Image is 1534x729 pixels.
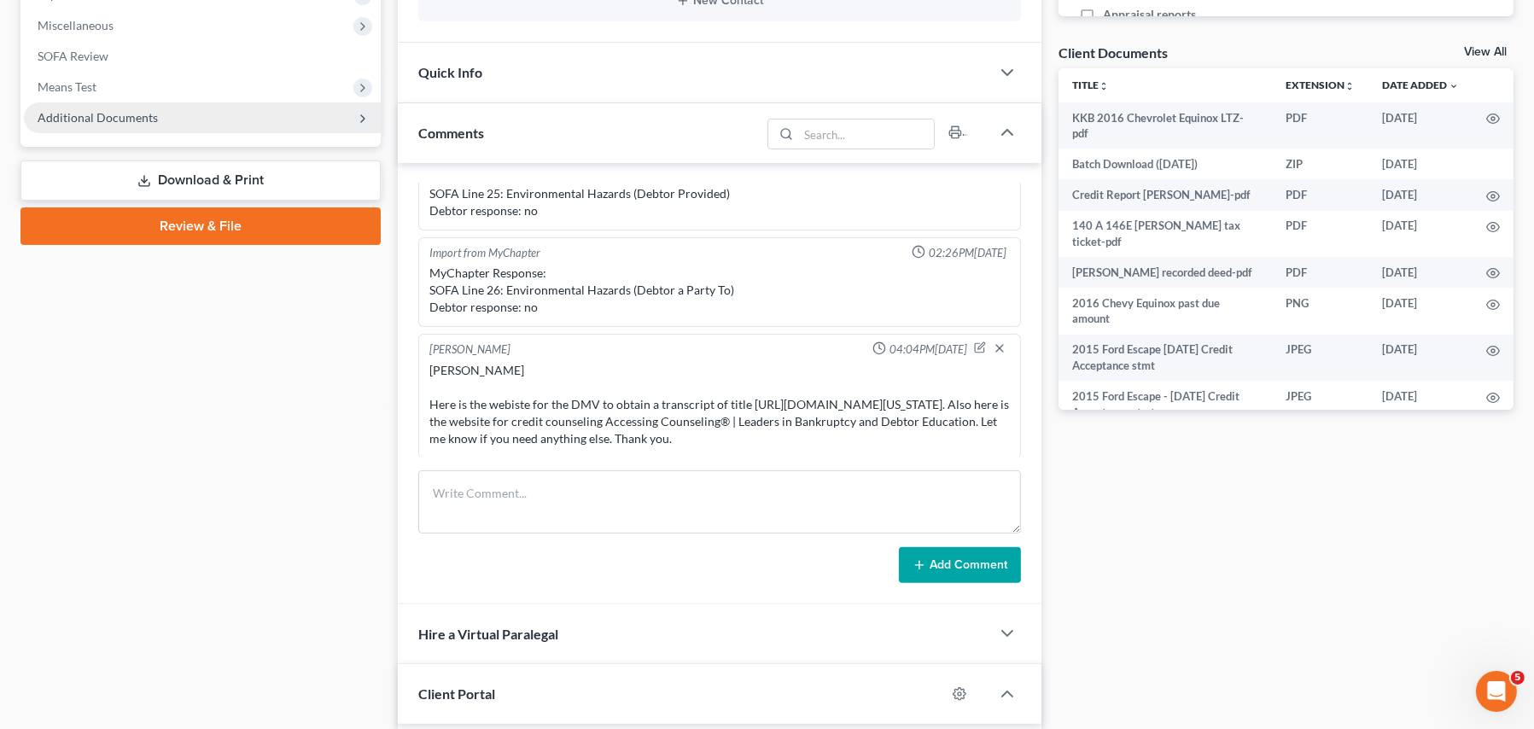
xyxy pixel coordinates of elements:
td: [PERSON_NAME] recorded deed-pdf [1059,257,1272,288]
span: Appraisal reports [1103,6,1196,23]
td: PDF [1272,102,1368,149]
span: Miscellaneous [38,18,114,32]
div: [PERSON_NAME] [429,341,510,359]
span: Comments [418,125,484,141]
span: Means Test [38,79,96,94]
iframe: Intercom live chat [1476,671,1517,712]
td: Credit Report [PERSON_NAME]-pdf [1059,179,1272,210]
td: ZIP [1272,149,1368,179]
span: Hire a Virtual Paralegal [418,626,558,642]
span: 04:04PM[DATE] [889,341,967,358]
td: [DATE] [1368,179,1473,210]
td: PDF [1272,257,1368,288]
a: Date Added expand_more [1382,79,1459,91]
td: [DATE] [1368,257,1473,288]
td: [DATE] [1368,102,1473,149]
td: [DATE] [1368,149,1473,179]
button: Add Comment [899,547,1021,583]
td: [DATE] [1368,288,1473,335]
td: [DATE] [1368,211,1473,258]
div: Client Documents [1059,44,1168,61]
td: 2015 Ford Escape - [DATE] Credit Acceptance stmt [1059,381,1272,428]
td: PDF [1272,211,1368,258]
a: View All [1464,46,1507,58]
i: unfold_more [1344,81,1355,91]
span: Additional Documents [38,110,158,125]
a: Review & File [20,207,381,245]
a: Titleunfold_more [1072,79,1109,91]
td: Batch Download ([DATE]) [1059,149,1272,179]
td: JPEG [1272,335,1368,382]
div: [PERSON_NAME] Here is the webiste for the DMV to obtain a transcript of title [URL][DOMAIN_NAME][... [429,362,1010,447]
span: Client Portal [418,685,495,702]
a: Extensionunfold_more [1286,79,1355,91]
span: 5 [1511,671,1525,685]
td: [DATE] [1368,381,1473,428]
input: Search... [799,120,935,149]
div: MyChapter Response: SOFA Line 25: Environmental Hazards (Debtor Provided) Debtor response: no [429,168,1010,219]
span: 02:26PM[DATE] [929,245,1006,261]
td: PNG [1272,288,1368,335]
i: expand_more [1449,81,1459,91]
a: Download & Print [20,160,381,201]
a: SOFA Review [24,41,381,72]
td: JPEG [1272,381,1368,428]
td: [DATE] [1368,335,1473,382]
td: PDF [1272,179,1368,210]
div: MyChapter Response: SOFA Line 26: Environmental Hazards (Debtor a Party To) Debtor response: no [429,265,1010,316]
td: 140 A 146E [PERSON_NAME] tax ticket-pdf [1059,211,1272,258]
td: 2015 Ford Escape [DATE] Credit Acceptance stmt [1059,335,1272,382]
span: SOFA Review [38,49,108,63]
i: unfold_more [1099,81,1109,91]
span: Quick Info [418,64,482,80]
td: 2016 Chevy Equinox past due amount [1059,288,1272,335]
td: KKB 2016 Chevrolet Equinox LTZ-pdf [1059,102,1272,149]
div: Import from MyChapter [429,245,540,261]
